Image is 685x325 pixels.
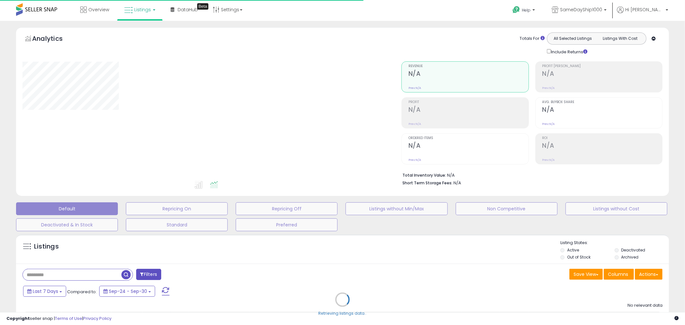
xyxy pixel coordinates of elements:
[625,6,664,13] span: Hi [PERSON_NAME]
[408,136,528,140] span: Ordered Items
[542,136,662,140] span: ROI
[542,65,662,68] span: Profit [PERSON_NAME]
[542,101,662,104] span: Avg. Buybox Share
[542,122,555,126] small: Prev: N/A
[520,36,545,42] div: Totals For
[6,316,111,322] div: seller snap | |
[408,70,528,79] h2: N/A
[6,315,30,321] strong: Copyright
[542,142,662,151] h2: N/A
[16,202,118,215] button: Default
[178,6,198,13] span: DataHub
[408,142,528,151] h2: N/A
[566,202,667,215] button: Listings without Cost
[596,34,644,43] button: Listings With Cost
[319,311,367,317] div: Retrieving listings data..
[542,70,662,79] h2: N/A
[542,48,595,55] div: Include Returns
[346,202,447,215] button: Listings without Min/Max
[408,158,421,162] small: Prev: N/A
[16,218,118,231] button: Deactivated & In Stock
[507,1,541,21] a: Help
[408,122,421,126] small: Prev: N/A
[236,218,338,231] button: Preferred
[512,6,520,14] i: Get Help
[617,6,668,21] a: Hi [PERSON_NAME]
[408,101,528,104] span: Profit
[402,180,452,186] b: Short Term Storage Fees:
[542,106,662,115] h2: N/A
[408,86,421,90] small: Prev: N/A
[408,106,528,115] h2: N/A
[453,180,461,186] span: N/A
[236,202,338,215] button: Repricing Off
[402,172,446,178] b: Total Inventory Value:
[197,3,208,10] div: Tooltip anchor
[126,218,228,231] button: Standard
[402,171,658,179] li: N/A
[126,202,228,215] button: Repricing On
[88,6,109,13] span: Overview
[456,202,558,215] button: Non Competitive
[32,34,75,45] h5: Analytics
[408,65,528,68] span: Revenue
[549,34,597,43] button: All Selected Listings
[542,158,555,162] small: Prev: N/A
[542,86,555,90] small: Prev: N/A
[560,6,602,13] span: SameDayShip1000
[522,7,531,13] span: Help
[134,6,151,13] span: Listings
